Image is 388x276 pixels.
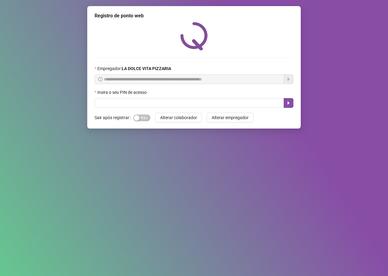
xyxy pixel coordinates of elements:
[212,114,249,121] span: Alterar empregador
[160,114,197,121] span: Alterar colaborador
[95,89,151,96] label: Insira o seu PIN de acesso
[122,66,171,71] strong: LA DOLCE VITA PIZZARIA
[207,113,253,122] button: Alterar empregador
[95,113,133,122] label: Sair após registrar
[180,22,208,50] img: QRPoint
[155,113,202,122] button: Alterar colaborador
[95,12,293,19] div: Registro de ponto web
[97,65,171,72] span: Empregador :
[98,77,102,81] span: info-circle
[286,101,291,105] span: caret-right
